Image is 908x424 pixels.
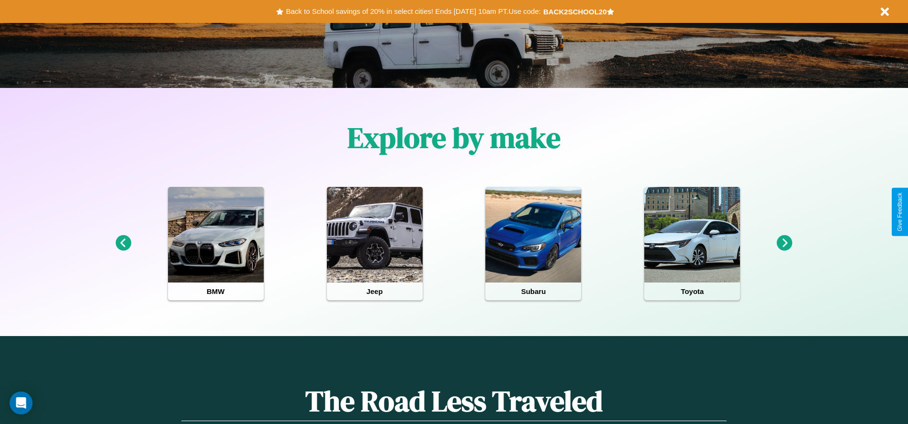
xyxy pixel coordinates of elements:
[283,5,543,18] button: Back to School savings of 20% in select cities! Ends [DATE] 10am PT.Use code:
[543,8,607,16] b: BACK2SCHOOL20
[168,283,264,300] h4: BMW
[10,391,33,414] div: Open Intercom Messenger
[181,381,726,421] h1: The Road Less Traveled
[644,283,740,300] h4: Toyota
[348,118,560,157] h1: Explore by make
[485,283,581,300] h4: Subaru
[897,193,903,231] div: Give Feedback
[327,283,423,300] h4: Jeep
